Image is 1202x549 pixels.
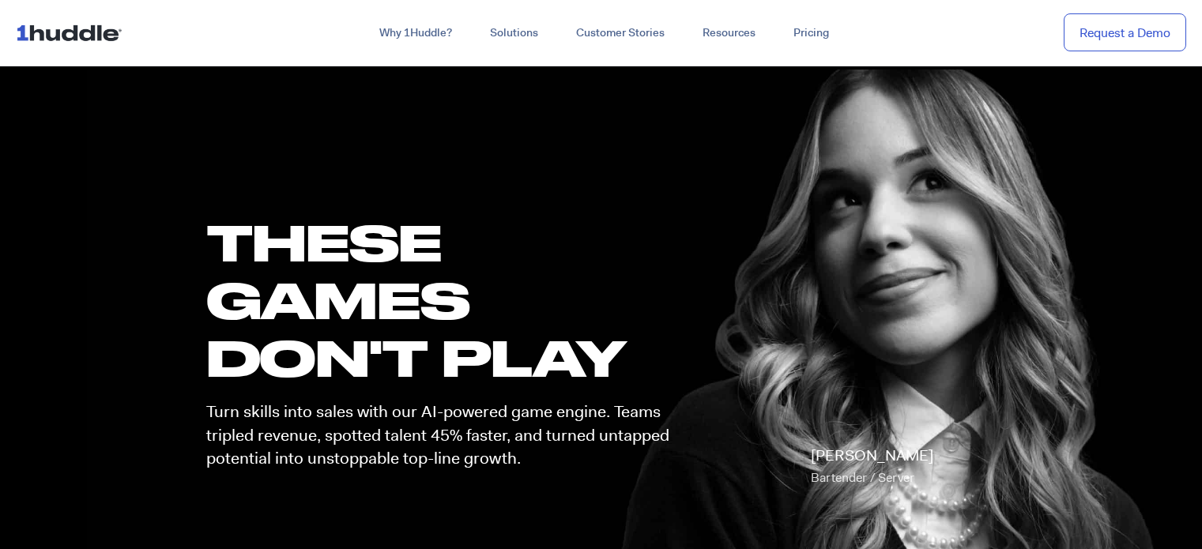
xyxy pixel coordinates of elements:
p: Turn skills into sales with our AI-powered game engine. Teams tripled revenue, spotted talent 45%... [206,400,684,470]
a: Why 1Huddle? [360,19,471,47]
h1: these GAMES DON'T PLAY [206,213,684,387]
a: Request a Demo [1064,13,1186,52]
span: Bartender / Server [811,469,914,486]
a: Resources [684,19,774,47]
a: Solutions [471,19,557,47]
img: ... [16,17,129,47]
p: [PERSON_NAME] [811,445,933,489]
a: Pricing [774,19,848,47]
a: Customer Stories [557,19,684,47]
